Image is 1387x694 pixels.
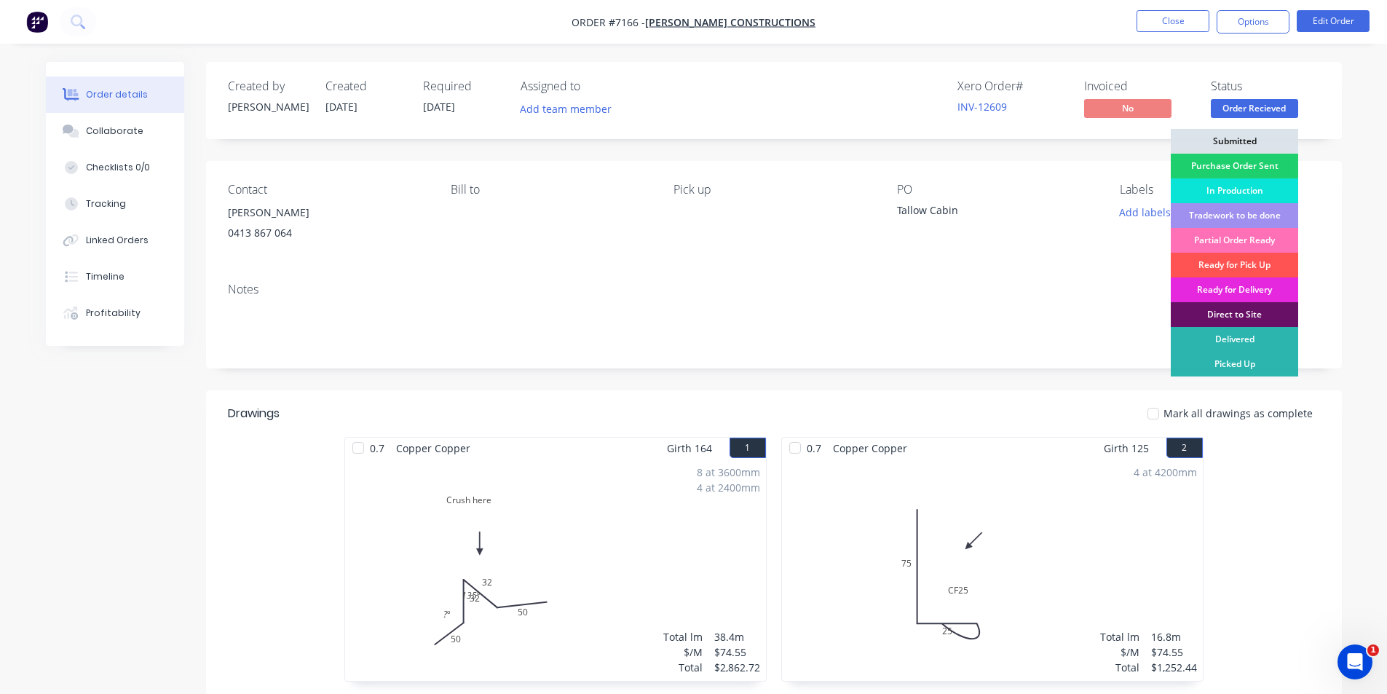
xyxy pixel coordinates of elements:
[897,183,1096,197] div: PO
[645,15,815,29] a: [PERSON_NAME] Constructions
[325,79,406,93] div: Created
[1100,644,1139,660] div: $/M
[1084,99,1171,117] span: No
[86,161,150,174] div: Checklists 0/0
[46,76,184,113] button: Order details
[390,438,476,459] span: Copper Copper
[1151,644,1197,660] div: $74.55
[228,283,1320,296] div: Notes
[1120,183,1319,197] div: Labels
[46,259,184,295] button: Timeline
[1171,327,1298,352] div: Delivered
[663,629,703,644] div: Total lm
[228,183,427,197] div: Contact
[512,99,619,119] button: Add team member
[345,459,766,681] div: Crush here50323250?º135º8 at 3600mm4 at 2400mmTotal lm$/MTotal38.4m$74.55$2,862.72
[1100,660,1139,675] div: Total
[364,438,390,459] span: 0.7
[801,438,827,459] span: 0.7
[26,11,48,33] img: Factory
[86,234,149,247] div: Linked Orders
[1084,79,1193,93] div: Invoiced
[663,660,703,675] div: Total
[697,480,760,495] div: 4 at 2400mm
[897,202,1079,223] div: Tallow Cabin
[957,79,1067,93] div: Xero Order #
[1171,228,1298,253] div: Partial Order Ready
[46,295,184,331] button: Profitability
[46,113,184,149] button: Collaborate
[46,222,184,259] button: Linked Orders
[1171,302,1298,327] div: Direct to Site
[1137,10,1209,32] button: Close
[228,202,427,249] div: [PERSON_NAME]0413 867 064
[228,202,427,223] div: [PERSON_NAME]
[827,438,913,459] span: Copper Copper
[1151,660,1197,675] div: $1,252.44
[86,125,143,138] div: Collaborate
[663,644,703,660] div: $/M
[673,183,873,197] div: Pick up
[86,270,125,283] div: Timeline
[423,79,503,93] div: Required
[957,100,1007,114] a: INV-12609
[1166,438,1203,458] button: 2
[521,99,620,119] button: Add team member
[228,79,308,93] div: Created by
[730,438,766,458] button: 1
[1171,277,1298,302] div: Ready for Delivery
[1112,202,1179,222] button: Add labels
[451,183,650,197] div: Bill to
[521,79,666,93] div: Assigned to
[423,100,455,114] span: [DATE]
[86,88,148,101] div: Order details
[697,465,760,480] div: 8 at 3600mm
[714,644,760,660] div: $74.55
[46,149,184,186] button: Checklists 0/0
[1151,629,1197,644] div: 16.8m
[86,197,126,210] div: Tracking
[1104,438,1149,459] span: Girth 125
[1171,352,1298,376] div: Picked Up
[1211,99,1298,117] span: Order Recieved
[228,223,427,243] div: 0413 867 064
[1217,10,1289,33] button: Options
[714,629,760,644] div: 38.4m
[1100,629,1139,644] div: Total lm
[46,186,184,222] button: Tracking
[228,99,308,114] div: [PERSON_NAME]
[782,459,1203,681] div: 075CF25254 at 4200mmTotal lm$/MTotal16.8m$74.55$1,252.44
[325,100,357,114] span: [DATE]
[1337,644,1372,679] iframe: Intercom live chat
[1297,10,1370,32] button: Edit Order
[1211,79,1320,93] div: Status
[228,405,280,422] div: Drawings
[572,15,645,29] span: Order #7166 -
[1171,203,1298,228] div: Tradework to be done
[1367,644,1379,656] span: 1
[1211,99,1298,121] button: Order Recieved
[86,307,141,320] div: Profitability
[1171,178,1298,203] div: In Production
[1171,154,1298,178] div: Purchase Order Sent
[667,438,712,459] span: Girth 164
[1171,129,1298,154] div: Submitted
[1134,465,1197,480] div: 4 at 4200mm
[714,660,760,675] div: $2,862.72
[1171,253,1298,277] div: Ready for Pick Up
